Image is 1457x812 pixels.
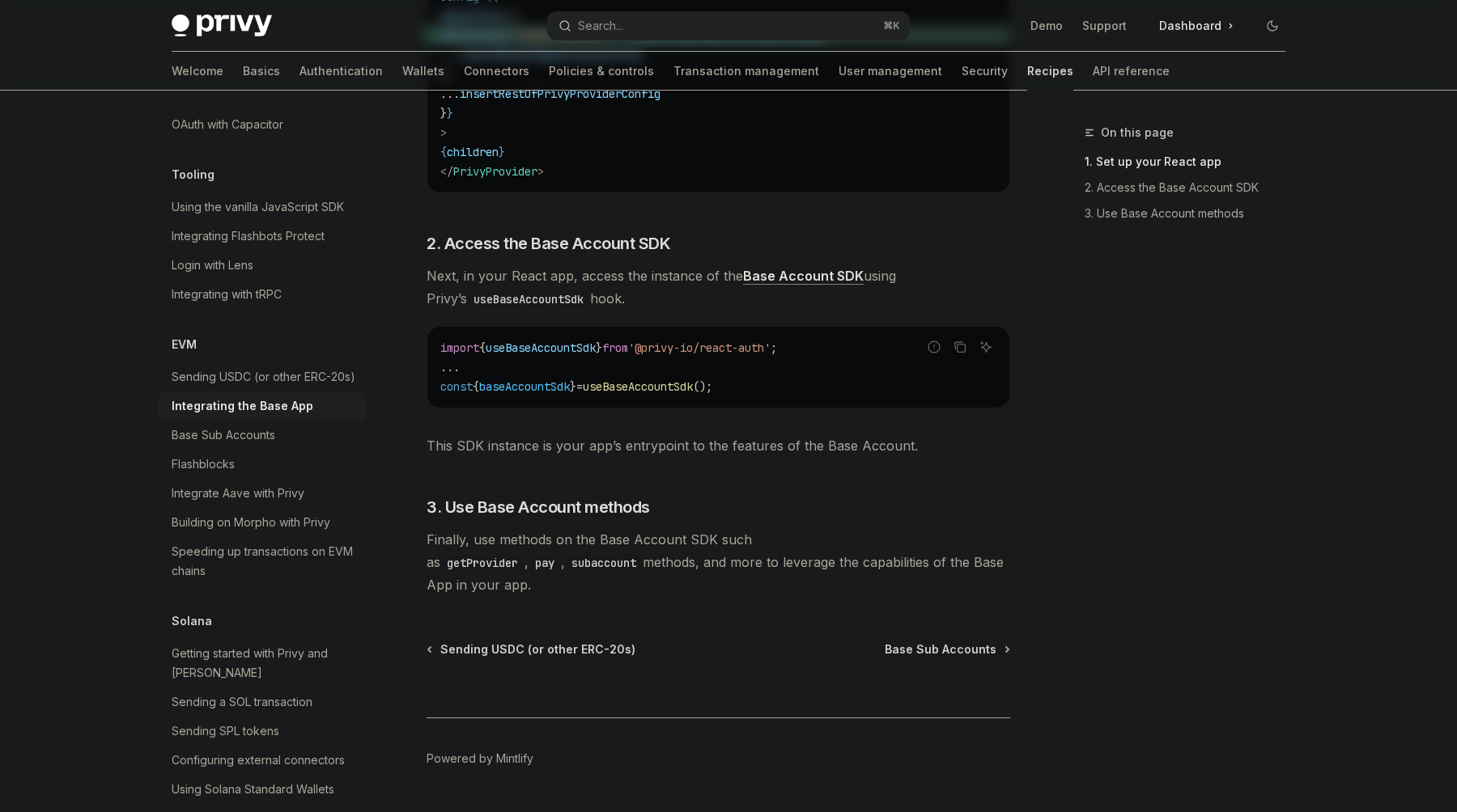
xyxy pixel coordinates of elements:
[172,721,279,741] div: Sending SPL tokens
[427,232,670,255] span: 2. Access the Base Account SDK
[1085,201,1298,226] a: 3. Use Base Account methods
[1159,18,1221,34] span: Dashboard
[743,268,864,285] a: Base Account SDK
[440,106,447,121] span: }
[172,115,283,134] div: OAuth with Capacitor
[447,106,453,121] span: }
[473,379,479,394] span: {
[428,641,635,658] a: Sending USDC (or other ERC-20s)
[159,251,366,280] a: Login with Lens
[159,537,366,586] a: Speeding up transactions on EVM chains
[172,335,197,354] h5: EVM
[549,52,654,91] a: Policies & controls
[159,421,366,450] a: Base Sub Accounts
[883,19,900,32] span: ⌘ K
[1085,175,1298,201] a: 2. Access the Base Account SDK
[159,717,366,746] a: Sending SPL tokens
[885,641,1009,658] a: Base Sub Accounts
[771,340,777,355] span: ;
[576,379,583,394] span: =
[172,513,330,532] div: Building on Morpho with Privy
[172,256,253,275] div: Login with Lens
[427,434,1010,457] span: This SDK instance is your app’s entrypoint to the features of the Base Account.
[402,52,444,91] a: Wallets
[693,379,712,394] span: ();
[924,336,945,357] button: Report incorrect code
[172,226,325,246] div: Integrating Flashbots Protect
[172,197,344,217] div: Using the vanilla JavaScript SDK
[537,164,544,179] span: >
[299,52,383,91] a: Authentication
[440,87,460,101] span: ...
[499,145,505,159] span: }
[1146,13,1247,39] a: Dashboard
[447,145,499,159] span: children
[440,379,473,394] span: const
[427,751,533,767] a: Powered by Mintlify
[172,455,235,474] div: Flashblocks
[159,479,366,508] a: Integrate Aave with Privy
[479,340,486,355] span: {
[440,360,460,374] span: ...
[159,639,366,687] a: Getting started with Privy and [PERSON_NAME]
[159,450,366,479] a: Flashblocks
[159,110,366,139] a: OAuth with Capacitor
[172,15,272,37] img: dark logo
[565,554,643,572] code: subaccount
[172,396,313,416] div: Integrating the Base App
[440,340,479,355] span: import
[628,340,771,355] span: '@privy-io/react-auth'
[464,52,529,91] a: Connectors
[949,336,971,357] button: Copy the contents from the code block
[839,52,942,91] a: User management
[460,87,661,101] span: insertRestOfPrivyProviderConfig
[975,336,996,357] button: Ask AI
[172,692,312,712] div: Sending a SOL transaction
[547,11,910,40] button: Open search
[172,644,356,683] div: Getting started with Privy and [PERSON_NAME]
[427,528,1010,596] span: Finally, use methods on the Base Account SDK such as , , methods, and more to leverage the capabi...
[453,164,537,179] span: PrivyProvider
[440,164,453,179] span: </
[583,379,693,394] span: useBaseAccountSdk
[172,611,212,631] h5: Solana
[596,340,602,355] span: }
[962,52,1008,91] a: Security
[1082,18,1127,34] a: Support
[440,641,635,658] span: Sending USDC (or other ERC-20s)
[159,687,366,717] a: Sending a SOL transaction
[172,542,356,581] div: Speeding up transactions on EVM chains
[479,379,570,394] span: baseAccountSdk
[1027,52,1073,91] a: Recipes
[427,496,650,518] span: 3. Use Base Account methods
[673,52,819,91] a: Transaction management
[1093,52,1170,91] a: API reference
[172,425,275,445] div: Base Sub Accounts
[159,280,366,309] a: Integrating with tRPC
[172,484,304,503] div: Integrate Aave with Privy
[467,290,590,308] code: useBaseAccountSdk
[159,508,366,537] a: Building on Morpho with Privy
[440,145,447,159] span: {
[885,641,996,658] span: Base Sub Accounts
[159,362,366,391] a: Sending USDC (or other ERC-20s)
[159,192,366,222] a: Using the vanilla JavaScript SDK
[427,264,1010,310] span: Next, in your React app, access the instance of the using Privy’s hook.
[1259,13,1285,39] button: Toggle dark mode
[440,125,447,140] span: >
[172,367,355,387] div: Sending USDC (or other ERC-20s)
[570,379,576,394] span: }
[529,554,561,572] code: pay
[440,554,525,572] code: getProvider
[602,340,628,355] span: from
[172,285,282,304] div: Integrating with tRPC
[159,746,366,775] a: Configuring external connectors
[172,52,223,91] a: Welcome
[159,391,366,421] a: Integrating the Base App
[159,222,366,251] a: Integrating Flashbots Protect
[1030,18,1063,34] a: Demo
[159,775,366,804] a: Using Solana Standard Wallets
[578,16,623,36] div: Search...
[172,751,345,770] div: Configuring external connectors
[1085,149,1298,175] a: 1. Set up your React app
